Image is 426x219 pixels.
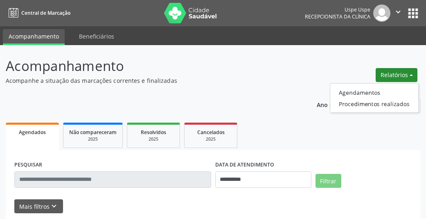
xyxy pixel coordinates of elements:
[14,199,63,214] button: Mais filtroskeyboard_arrow_down
[197,129,225,136] span: Cancelados
[190,136,231,142] div: 2025
[14,159,42,171] label: PESQUISAR
[50,202,59,211] i: keyboard_arrow_down
[3,29,65,45] a: Acompanhamento
[6,76,296,85] p: Acompanhe a situação das marcações correntes e finalizadas
[390,5,406,22] button: 
[330,87,418,98] a: Agendamentos
[73,29,120,43] a: Beneficiários
[305,6,370,13] div: Uspe Uspe
[6,6,70,20] a: Central de Marcação
[406,6,420,21] button: apps
[21,9,70,16] span: Central de Marcação
[305,13,370,20] span: Recepcionista da clínica
[19,129,46,136] span: Agendados
[394,7,403,16] i: 
[69,129,117,136] span: Não compareceram
[373,5,390,22] img: img
[133,136,174,142] div: 2025
[317,99,389,109] p: Ano de acompanhamento
[6,56,296,76] p: Acompanhamento
[330,83,419,113] ul: Relatórios
[215,159,274,171] label: DATA DE ATENDIMENTO
[69,136,117,142] div: 2025
[316,174,341,188] button: Filtrar
[141,129,166,136] span: Resolvidos
[330,98,418,109] a: Procedimentos realizados
[376,68,417,82] button: Relatórios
